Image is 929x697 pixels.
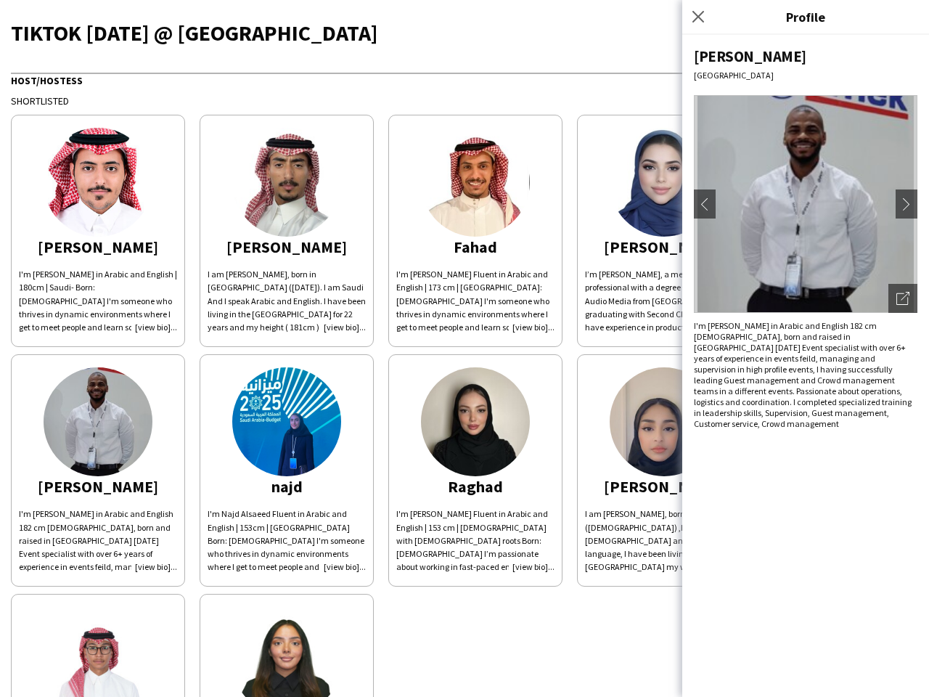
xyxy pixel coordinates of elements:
div: TIKTOK [DATE] @ [GEOGRAPHIC_DATA] [11,22,918,44]
div: I'm [PERSON_NAME] in Arabic and English 182 cm [DEMOGRAPHIC_DATA], born and raised in [GEOGRAPHIC... [694,320,917,429]
img: thumb-2b3b45e7-56f7-4c56-995a-20a80ce47680.jpg [232,367,341,476]
div: najd [208,480,366,493]
div: [PERSON_NAME] [585,240,743,253]
img: thumb-6740e0975d61b.jpeg [610,128,719,237]
img: Crew avatar or photo [694,95,917,313]
div: [PERSON_NAME] [585,480,743,493]
div: [PERSON_NAME] [694,46,917,66]
img: thumb-684788ecee290.jpeg [421,367,530,476]
div: I'm [PERSON_NAME] in Arabic and English 182 cm [DEMOGRAPHIC_DATA], born and raised in [GEOGRAPHIC... [19,508,177,574]
div: I am [PERSON_NAME], born in [GEOGRAPHIC_DATA] ([DATE]). I am Saudi And I speak Arabic and English... [208,268,366,334]
div: I'm [PERSON_NAME] Fluent in Arabic and English | 173 cm | [GEOGRAPHIC_DATA]: [DEMOGRAPHIC_DATA] I... [396,268,554,334]
div: I'm [PERSON_NAME] Fluent in Arabic and English | 153 cm | [DEMOGRAPHIC_DATA] with [DEMOGRAPHIC_DA... [396,508,554,574]
div: I’m [PERSON_NAME], a media and events professional with a degree in Visual and Audio Media from [... [585,268,743,334]
img: thumb-67309c33a9f9c.jpeg [232,128,341,237]
div: Fahad [396,240,554,253]
div: I am [PERSON_NAME], born on ([DEMOGRAPHIC_DATA]) ,I am [DEMOGRAPHIC_DATA] and I speak English lan... [585,508,743,574]
div: [PERSON_NAME] [19,240,177,253]
div: Shortlisted [11,94,918,107]
div: Raghad [396,480,554,493]
h3: Profile [682,7,929,26]
div: Open photos pop-in [888,284,917,313]
div: [PERSON_NAME] [19,480,177,493]
img: thumb-6888ae0939b58.jpg [44,367,152,476]
img: thumb-661fd7788fdb4.jpg [44,128,152,237]
div: [PERSON_NAME] [208,240,366,253]
img: thumb-65ef5c59ed7f7.jpeg [610,367,719,476]
img: thumb-661d66a5f0845.jpeg [421,128,530,237]
div: Host/Hostess [11,73,918,87]
div: I'm Najd Alsaeed Fluent in Arabic and English | 153cm | [GEOGRAPHIC_DATA] Born: [DEMOGRAPHIC_DATA... [208,508,366,574]
div: [GEOGRAPHIC_DATA] [694,70,917,81]
div: I'm [PERSON_NAME] in Arabic and English | 180cm | Saudi- Born: [DEMOGRAPHIC_DATA] I'm someone who... [19,268,177,334]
